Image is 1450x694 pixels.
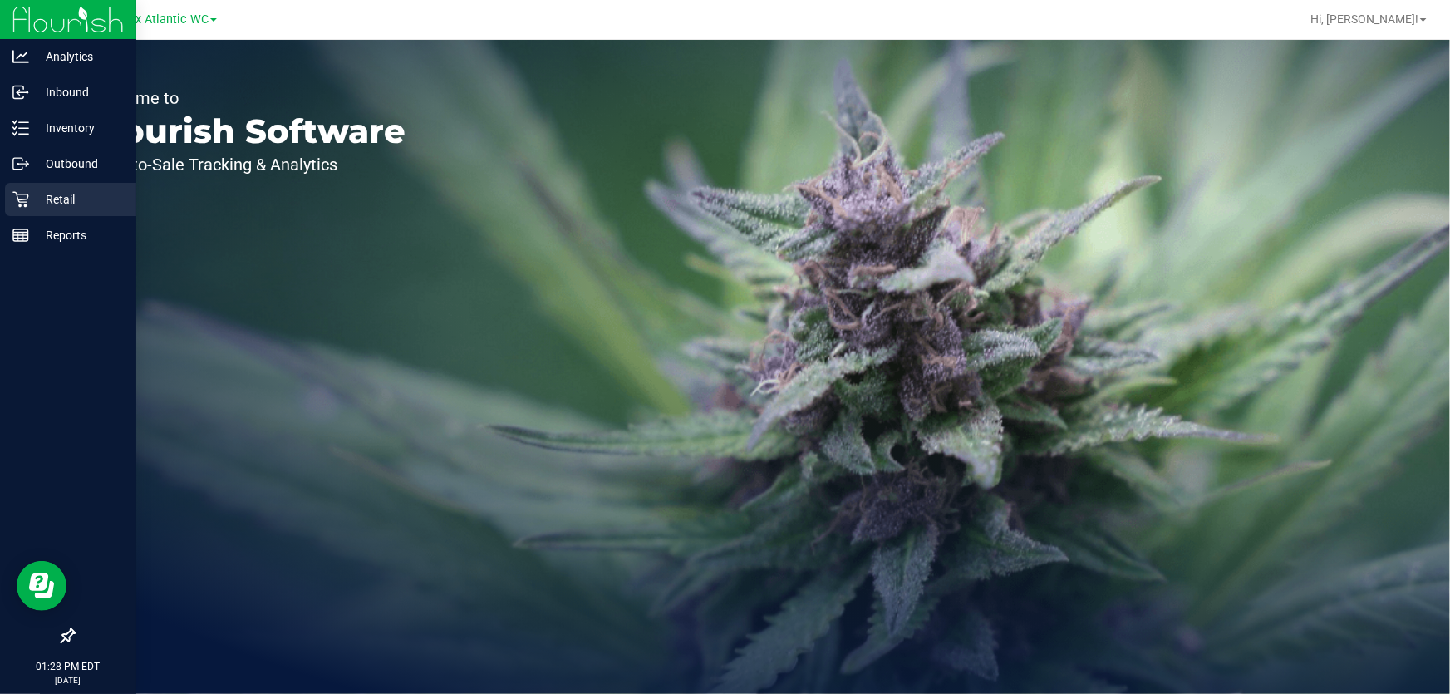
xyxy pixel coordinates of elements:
p: Inventory [29,118,129,138]
inline-svg: Reports [12,227,29,244]
inline-svg: Outbound [12,155,29,172]
p: [DATE] [7,674,129,687]
p: Flourish Software [90,115,406,148]
p: Analytics [29,47,129,66]
inline-svg: Analytics [12,48,29,65]
p: Retail [29,189,129,209]
inline-svg: Inbound [12,84,29,101]
p: Inbound [29,82,129,102]
p: Reports [29,225,129,245]
span: Hi, [PERSON_NAME]! [1310,12,1418,26]
span: Jax Atlantic WC [122,12,209,27]
p: Welcome to [90,90,406,106]
inline-svg: Retail [12,191,29,208]
p: Seed-to-Sale Tracking & Analytics [90,156,406,173]
p: 01:28 PM EDT [7,659,129,674]
inline-svg: Inventory [12,120,29,136]
iframe: Resource center [17,561,66,611]
p: Outbound [29,154,129,174]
